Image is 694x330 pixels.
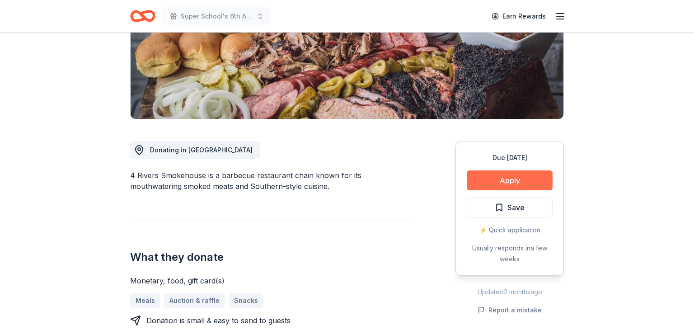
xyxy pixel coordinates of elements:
div: Monetary, food, gift card(s) [130,275,412,286]
span: Super School's 6th Annual Casino Night [181,11,253,22]
div: Usually responds in a few weeks [467,243,553,264]
a: Earn Rewards [486,8,551,24]
button: Super School's 6th Annual Casino Night [163,7,271,25]
a: Snacks [229,293,263,308]
button: Apply [467,170,553,190]
div: Due [DATE] [467,152,553,163]
a: Meals [130,293,160,308]
h2: What they donate [130,250,412,264]
a: Auction & raffle [164,293,225,308]
div: 4 Rivers Smokehouse is a barbecue restaurant chain known for its mouthwatering smoked meats and S... [130,170,412,192]
span: Save [507,202,525,213]
div: Donation is small & easy to send to guests [146,315,291,326]
span: Donating in [GEOGRAPHIC_DATA] [150,146,253,154]
a: Home [130,5,155,27]
button: Save [467,198,553,217]
button: Report a mistake [478,305,542,316]
div: ⚡️ Quick application [467,225,553,236]
div: Updated 2 months ago [455,287,564,297]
